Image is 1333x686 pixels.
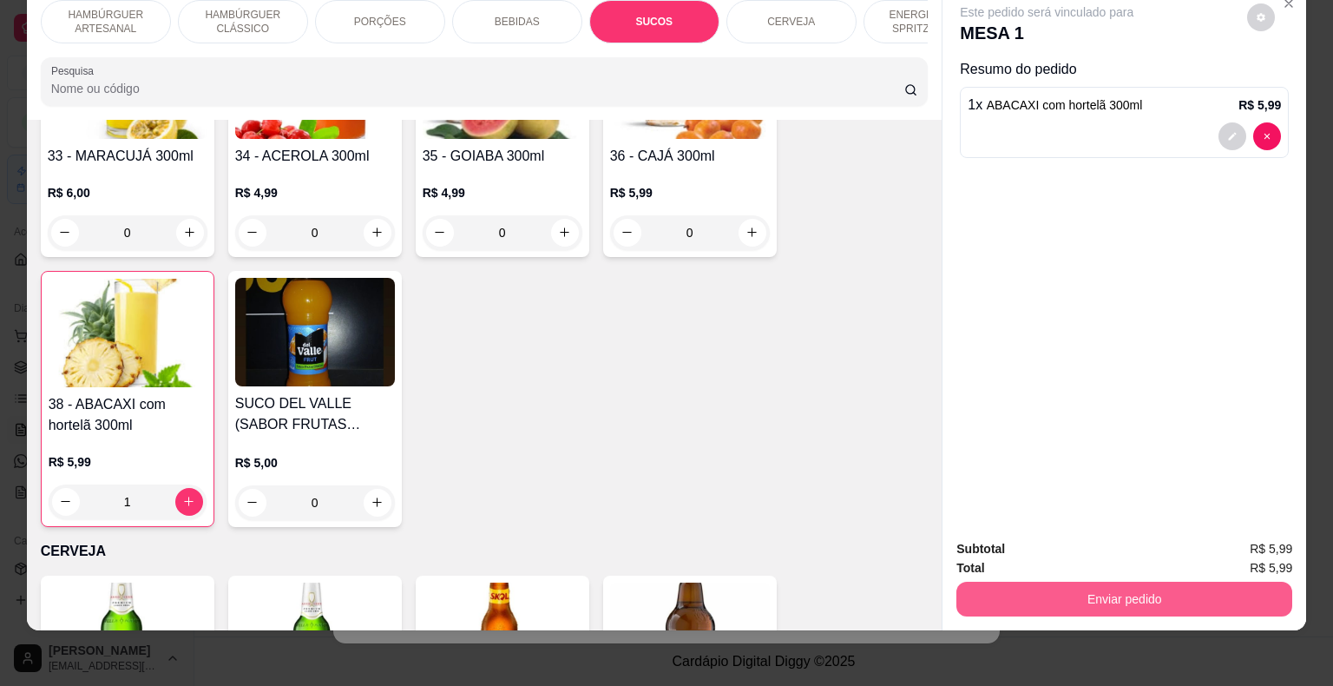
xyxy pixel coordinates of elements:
p: HAMBÚRGUER CLÁSSICO [193,8,293,36]
button: decrease-product-quantity [239,219,266,247]
label: Pesquisa [51,63,100,78]
button: decrease-product-quantity [614,219,641,247]
h4: 36 - CAJÁ 300ml [610,146,770,167]
p: PORÇÕES [354,15,406,29]
button: decrease-product-quantity [51,219,79,247]
p: R$ 5,00 [235,454,395,472]
button: decrease-product-quantity [1218,122,1246,150]
img: product-image [49,279,207,387]
button: decrease-product-quantity [52,488,80,516]
button: Enviar pedido [956,582,1292,617]
strong: Total [956,561,984,575]
button: increase-product-quantity [364,489,391,517]
p: SUCOS [635,15,673,29]
p: 1 x [968,95,1142,115]
p: R$ 6,00 [48,184,207,201]
h4: 38 - ABACAXI com hortelã 300ml [49,394,207,436]
h4: 33 - MARACUJÁ 300ml [48,146,207,167]
button: increase-product-quantity [175,488,203,516]
span: R$ 5,99 [1250,558,1292,577]
p: Resumo do pedido [960,59,1289,80]
p: HAMBÚRGUER ARTESANAL [56,8,156,36]
input: Pesquisa [51,80,904,97]
p: BEBIDAS [495,15,540,29]
button: increase-product-quantity [551,219,579,247]
button: decrease-product-quantity [239,489,266,517]
p: ENERGÉTICO E SPRITZ DRINK [878,8,979,36]
button: decrease-product-quantity [1247,3,1275,31]
span: R$ 5,99 [1250,539,1292,558]
h4: 35 - GOIABA 300ml [423,146,582,167]
button: decrease-product-quantity [1253,122,1281,150]
p: Este pedido será vinculado para [960,3,1133,21]
h4: SUCO DEL VALLE (SABOR FRUTAS CITRICAS) 450ML [235,393,395,435]
span: ABACAXI com hortelã 300ml [987,98,1143,112]
p: R$ 5,99 [49,453,207,471]
button: increase-product-quantity [176,219,204,247]
button: increase-product-quantity [739,219,766,247]
p: R$ 5,99 [1238,96,1281,114]
strong: Subtotal [956,542,1005,556]
button: increase-product-quantity [364,219,391,247]
p: CERVEJA [767,15,815,29]
p: R$ 5,99 [610,184,770,201]
p: CERVEJA [41,541,929,562]
p: R$ 4,99 [235,184,395,201]
p: R$ 4,99 [423,184,582,201]
h4: 34 - ACEROLA 300ml [235,146,395,167]
p: MESA 1 [960,21,1133,45]
button: decrease-product-quantity [426,219,454,247]
img: product-image [235,278,395,386]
